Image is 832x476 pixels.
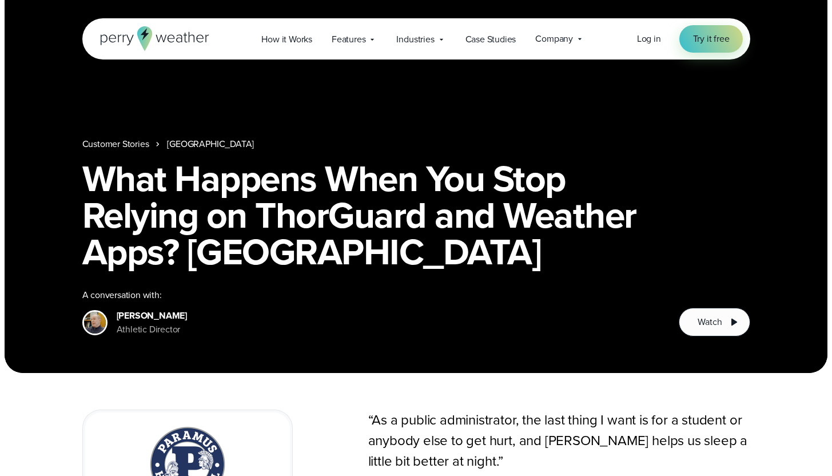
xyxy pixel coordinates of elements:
nav: Breadcrumb [82,137,750,151]
span: How it Works [261,33,312,46]
button: Watch [679,308,750,336]
a: Case Studies [456,27,526,51]
h1: What Happens When You Stop Relying on ThorGuard and Weather Apps? [GEOGRAPHIC_DATA] [82,160,750,270]
a: [GEOGRAPHIC_DATA] [167,137,254,151]
a: Customer Stories [82,137,149,151]
div: [PERSON_NAME] [117,309,188,323]
span: Watch [698,315,722,329]
a: Try it free [679,25,743,53]
span: Case Studies [465,33,516,46]
img: Derek England, Paramus High School [84,312,106,334]
div: Athletic Director [117,323,188,336]
p: “As a public administrator, the last thing I want is for a student or anybody else to get hurt, a... [368,410,750,471]
span: Try it free [693,32,730,46]
a: How it Works [252,27,322,51]
span: Industries [396,33,434,46]
div: A conversation with: [82,288,661,302]
span: Company [535,32,573,46]
span: Features [332,33,365,46]
a: Log in [637,32,661,46]
span: Log in [637,32,661,45]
